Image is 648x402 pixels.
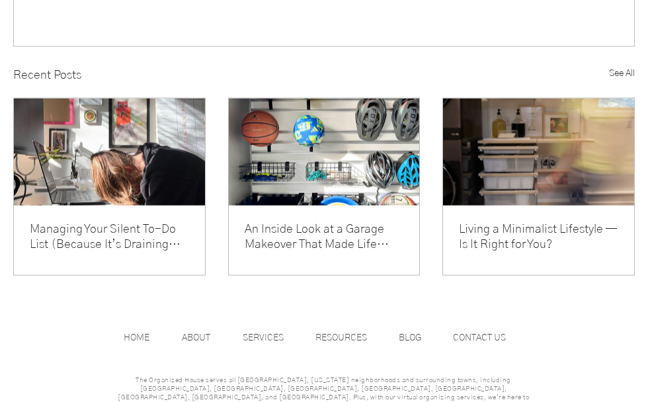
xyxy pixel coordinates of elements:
[236,328,290,348] p: SERVICES
[309,328,392,348] a: RESOURCES
[309,328,374,348] p: RESOURCES
[117,328,156,348] p: HOME
[392,328,446,348] a: BLOG
[392,328,428,348] p: BLOG
[13,67,81,85] h2: Recent Posts
[117,328,531,348] nav: Site
[14,99,205,206] img: Managing Your Silent To-Do List (Because It’s Draining Your Energy)
[443,99,634,206] img: Living a Minimalist Lifestyle — Is It Right for You?
[446,328,512,348] p: CONTACT US
[446,328,531,348] a: CONTACT US
[175,328,236,348] a: ABOUT
[175,328,217,348] p: ABOUT
[459,222,618,253] a: Living a Minimalist Lifestyle — Is It Right for You?
[30,222,189,253] a: Managing Your Silent To-Do List (Because It’s Draining Your Energy)
[117,328,175,348] a: HOME
[609,67,635,85] a: See All
[229,99,420,206] img: An Inside Look at a Garage Makeover That Made Life Easier
[245,222,404,253] a: An Inside Look at a Garage Makeover That Made Life Easier
[236,328,309,348] a: SERVICES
